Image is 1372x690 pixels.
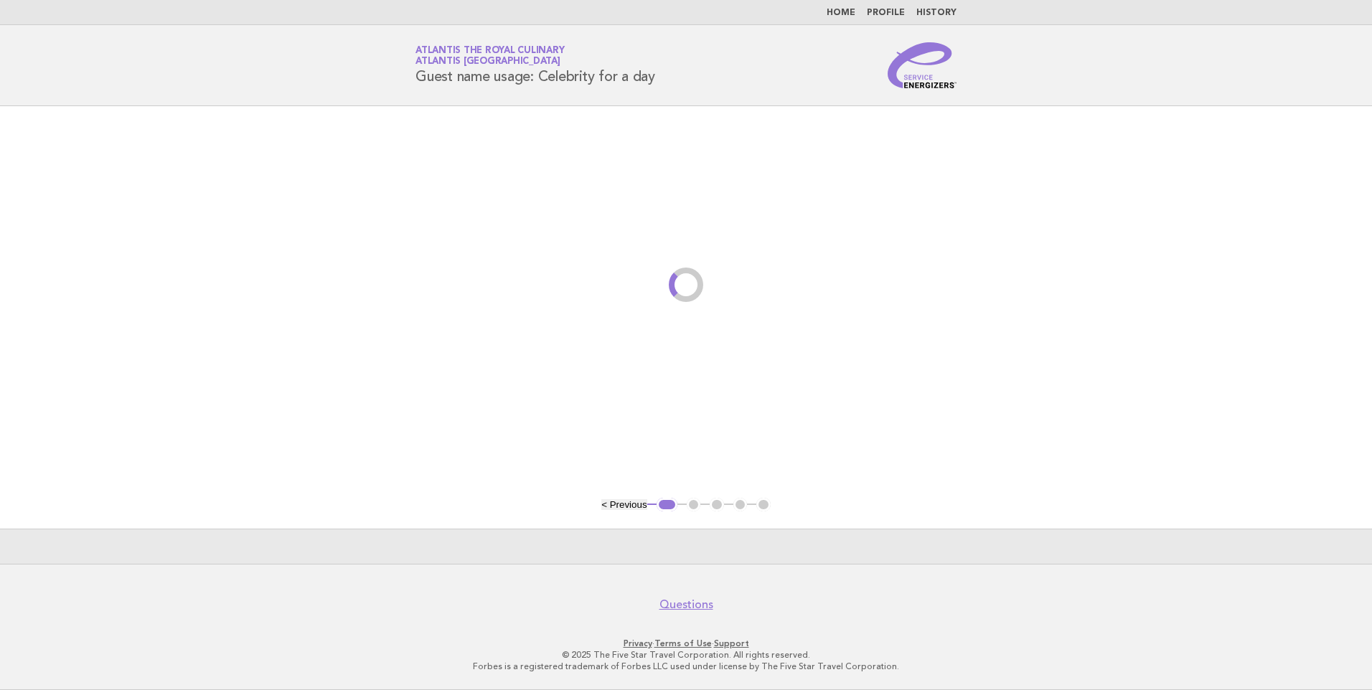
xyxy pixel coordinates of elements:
a: Atlantis the Royal CulinaryAtlantis [GEOGRAPHIC_DATA] [415,46,564,66]
a: Terms of Use [654,638,712,648]
p: · · [247,638,1125,649]
p: Forbes is a registered trademark of Forbes LLC used under license by The Five Star Travel Corpora... [247,661,1125,672]
img: Service Energizers [888,42,957,88]
a: Privacy [624,638,652,648]
p: © 2025 The Five Star Travel Corporation. All rights reserved. [247,649,1125,661]
a: Profile [867,9,905,17]
span: Atlantis [GEOGRAPHIC_DATA] [415,57,560,67]
a: History [916,9,957,17]
a: Questions [659,597,713,612]
a: Support [714,638,749,648]
a: Home [827,9,855,17]
h1: Guest name usage: Celebrity for a day [415,47,655,84]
